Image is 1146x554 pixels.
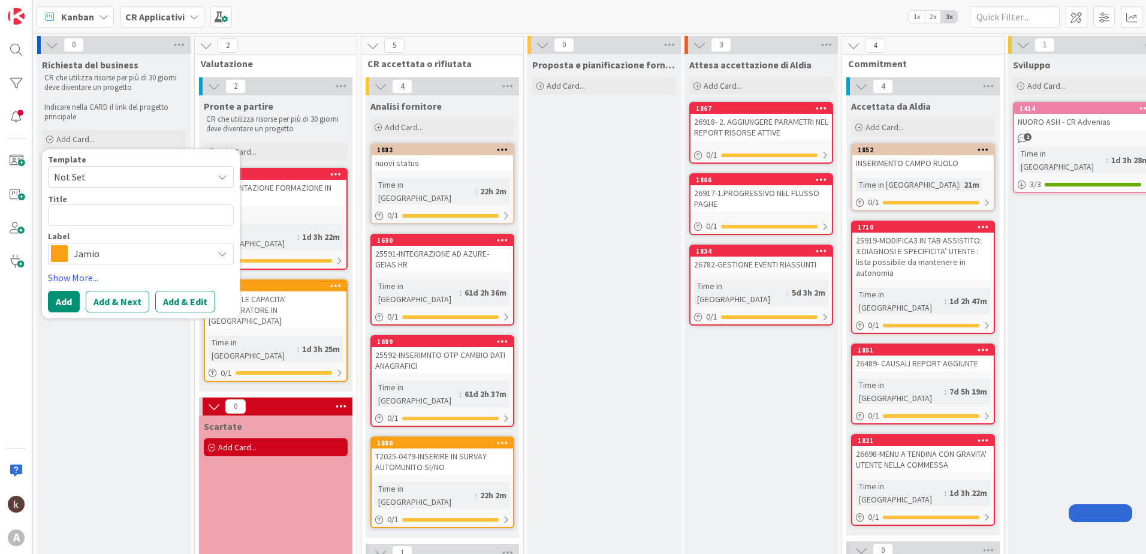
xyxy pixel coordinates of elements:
div: 171025919-MODIFICA3 IN TAB ASSISTITO: 3.DIAGNOSI E SPECIFICITA’ UTENTE : lista possibile da mante... [852,222,994,281]
div: 26782-GESTIONE EVENTI RIASSUNTI [690,257,832,272]
img: kh [8,496,25,513]
p: CR che utilizza risorse per più di 30 giorni deve diventare un progetto [206,115,345,134]
div: 169025591-INTEGRAZIONE AD AZURE-GEIAS HR [372,235,513,272]
div: 0/1 [852,510,994,525]
div: 1d 3h 22m [299,230,343,243]
div: 26917-1.PROGRESSIVO NEL FLUSSO PAGHE [690,185,832,212]
div: Time in [GEOGRAPHIC_DATA] [856,178,959,191]
div: 0/1 [690,147,832,162]
div: Time in [GEOGRAPHIC_DATA] [375,178,475,204]
div: 1880T2025-0479-INSERIRE IN SURVAY AUTOMUNITO SI/NO [372,438,513,475]
span: Commitment [848,58,989,70]
div: 1882 [377,146,513,154]
div: 1689 [377,338,513,346]
span: : [945,385,946,398]
span: 0 [64,38,84,52]
span: 5 [384,38,405,53]
div: Time in [GEOGRAPHIC_DATA] [375,482,475,508]
div: Time in [GEOGRAPHIC_DATA] [375,381,460,407]
span: Add Card... [385,122,423,133]
div: nuovi status [372,155,513,171]
div: 0/1 [372,512,513,527]
div: 26489- CAUSALI REPORT AGGIUNTE [852,356,994,371]
span: 0 / 1 [868,319,879,332]
div: 25591-INTEGRAZIONE AD AZURE-GEIAS HR [372,246,513,272]
div: 0/1 [852,195,994,210]
span: : [945,486,946,499]
div: 0/1 [852,408,994,423]
span: 0 / 1 [706,149,717,161]
span: : [787,286,789,299]
div: 1881 [210,282,346,290]
div: IMPLEMENTAZIONE FORMAZIONE IN GEIAS [205,180,346,206]
div: 186726918- 2. AGGIUNGERE PARAMETRI NEL REPORT RISORSE ATTIVE [690,103,832,140]
div: 61d 2h 36m [462,286,509,299]
span: Jamio [74,245,207,262]
span: 0 / 1 [706,220,717,233]
span: Add Card... [1027,80,1066,91]
div: 1880 [377,439,513,447]
div: 0/1 [852,318,994,333]
div: 1882 [372,144,513,155]
span: : [1106,153,1108,167]
div: 1852 [858,146,994,154]
span: 0 / 1 [387,311,399,323]
p: Indicare nella CARD il link del progetto principale [44,103,183,122]
span: Richiesta del business [42,59,138,71]
div: 1882nuovi status [372,144,513,171]
div: 1867 [696,104,832,113]
span: Add Card... [218,442,257,453]
span: 3 / 3 [1030,178,1041,191]
span: : [475,489,477,502]
span: 2 [225,79,246,94]
span: 1 [1035,38,1055,52]
div: 25919-MODIFICA3 IN TAB ASSISTITO: 3.DIAGNOSI E SPECIFICITA’ UTENTE : lista possibile da mantenere... [852,233,994,281]
div: 183426782-GESTIONE EVENTI RIASSUNTI [690,246,832,272]
p: CR che utilizza risorse per più di 30 giorni deve diventare un progetto [44,73,183,93]
span: 0 / 1 [706,311,717,323]
span: : [475,185,477,198]
div: 1821 [852,435,994,446]
span: 3x [941,11,957,23]
span: Add Card... [865,122,904,133]
span: 3 [711,38,731,52]
div: 7d 5h 19m [946,385,990,398]
div: 0/1 [205,254,346,269]
span: Analisi fornitore [370,100,442,112]
div: 26918- 2. AGGIUNGERE PARAMETRI NEL REPORT RISORSE ATTIVE [690,114,832,140]
span: 0 / 1 [868,511,879,523]
div: 1d 3h 25m [299,342,343,356]
span: 0 / 1 [868,196,879,209]
div: Time in [GEOGRAPHIC_DATA] [694,279,787,306]
div: 0/1 [372,309,513,324]
div: 1710 [858,223,994,231]
div: 1d 3h 22m [946,486,990,499]
span: : [945,294,946,308]
span: : [460,286,462,299]
span: Template [48,155,86,164]
div: 22h 2m [477,185,509,198]
div: 185126489- CAUSALI REPORT AGGIUNTE [852,345,994,371]
b: CR Applicativi [125,11,185,23]
span: 0 [225,399,246,414]
span: Not Set [54,169,204,185]
span: Label [48,232,70,240]
div: 1881 [205,281,346,291]
div: 1450 [205,169,346,180]
div: Time in [GEOGRAPHIC_DATA] [856,378,945,405]
div: Time in [GEOGRAPHIC_DATA] [209,224,297,250]
div: 1834 [696,247,832,255]
div: 1880 [372,438,513,448]
div: A [8,529,25,546]
div: 1852 [852,144,994,155]
label: Title [48,194,67,204]
span: 0 / 1 [387,412,399,424]
span: 2x [925,11,941,23]
button: Add & Next [86,291,149,312]
a: Show More... [48,270,234,285]
div: INSERIMENTO CAMPO RUOLO [852,155,994,171]
span: CR accettata o rifiutata [367,58,508,70]
span: Kanban [61,10,94,24]
span: Sviluppo [1013,59,1051,71]
span: 2 [1024,133,1032,141]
